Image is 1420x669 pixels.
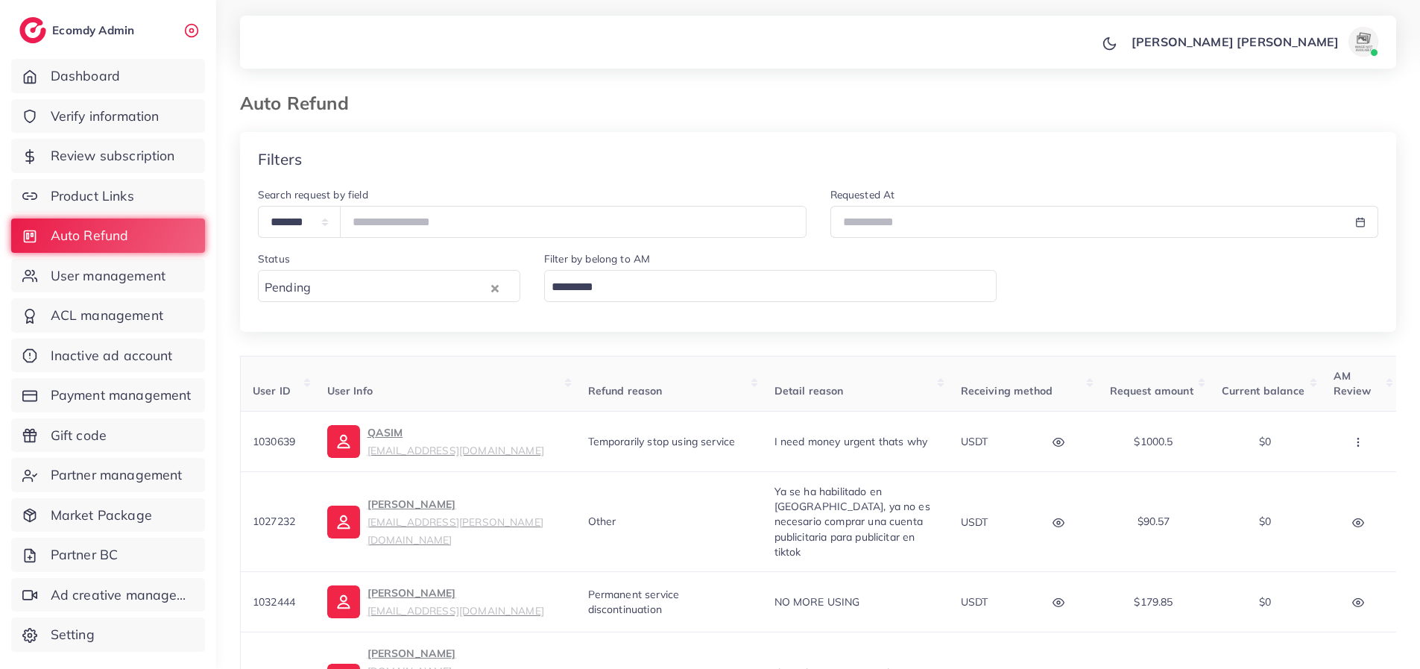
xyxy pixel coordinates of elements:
[327,506,360,538] img: ic-user-info.36bf1079.svg
[367,495,564,549] p: [PERSON_NAME]
[11,139,205,173] a: Review subscription
[51,266,165,286] span: User management
[1222,384,1304,398] span: Current balance
[588,384,663,398] span: Refund reason
[546,276,978,299] input: Search for option
[367,604,544,617] small: [EMAIL_ADDRESS][DOMAIN_NAME]
[11,259,205,293] a: User management
[1334,369,1372,398] span: AM Review
[327,424,544,459] a: QASIM[EMAIL_ADDRESS][DOMAIN_NAME]
[11,298,205,333] a: ACL management
[1259,595,1271,609] span: $0
[544,270,997,302] div: Search for option
[11,578,205,612] a: Ad creative management
[1123,27,1384,57] a: [PERSON_NAME] [PERSON_NAME]avatar
[253,595,295,609] span: 1032444
[51,426,107,445] span: Gift code
[544,251,651,266] label: Filter by belong to AM
[588,515,616,528] span: Other
[327,585,360,618] img: ic-user-info.36bf1079.svg
[240,92,361,114] h3: Auto Refund
[11,618,205,652] a: Setting
[774,485,930,559] span: Ya se ha habilitado en [GEOGRAPHIC_DATA], ya no es necesario comprar una cuenta publicitaria para...
[19,17,138,43] a: logoEcomdy Admin
[51,465,183,485] span: Partner management
[961,433,988,450] p: USDT
[961,384,1053,398] span: Receiving method
[51,306,163,325] span: ACL management
[961,593,988,611] p: USDT
[1132,33,1339,51] p: [PERSON_NAME] [PERSON_NAME]
[774,384,844,398] span: Detail reason
[262,277,314,299] span: Pending
[327,425,360,458] img: ic-user-info.36bf1079.svg
[1259,435,1271,448] span: $0
[11,339,205,373] a: Inactive ad account
[19,17,46,43] img: logo
[327,384,373,398] span: User Info
[51,506,152,525] span: Market Package
[51,545,119,565] span: Partner BC
[253,515,295,528] span: 1027232
[51,226,129,245] span: Auto Refund
[11,458,205,492] a: Partner management
[327,495,564,549] a: [PERSON_NAME][EMAIL_ADDRESS][PERSON_NAME][DOMAIN_NAME]
[588,588,680,616] span: Permanent service discontinuation
[11,498,205,533] a: Market Package
[367,515,543,546] small: [EMAIL_ADDRESS][PERSON_NAME][DOMAIN_NAME]
[491,279,499,296] button: Clear Selected
[774,595,860,609] span: NO MORE USING
[253,435,295,448] span: 1030639
[367,584,544,620] p: [PERSON_NAME]
[11,99,205,134] a: Verify information
[367,444,544,456] small: [EMAIL_ADDRESS][DOMAIN_NAME]
[51,585,194,605] span: Ad creative management
[51,346,173,365] span: Inactive ad account
[52,23,138,37] h2: Ecomdy Admin
[51,146,175,166] span: Review subscription
[51,107,160,126] span: Verify information
[51,386,192,405] span: Payment management
[11,59,205,93] a: Dashboard
[315,276,487,299] input: Search for option
[1259,515,1271,528] span: $0
[830,187,895,202] label: Requested At
[588,435,736,448] span: Temporarily stop using service
[1134,435,1173,448] span: $1000.5
[258,251,290,266] label: Status
[11,538,205,572] a: Partner BC
[11,219,205,253] a: Auto Refund
[367,424,544,459] p: QASIM
[51,625,95,644] span: Setting
[774,435,928,448] span: I need money urgent thats why
[51,66,120,86] span: Dashboard
[11,179,205,213] a: Product Links
[961,513,988,531] p: USDT
[51,186,134,206] span: Product Links
[253,384,291,398] span: User ID
[1110,384,1193,398] span: Request amount
[1134,595,1173,609] span: $179.85
[11,418,205,453] a: Gift code
[258,187,368,202] label: Search request by field
[1348,27,1378,57] img: avatar
[258,150,302,169] h4: Filters
[11,378,205,412] a: Payment management
[1137,515,1170,528] span: $90.57
[258,270,520,302] div: Search for option
[327,584,544,620] a: [PERSON_NAME][EMAIL_ADDRESS][DOMAIN_NAME]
